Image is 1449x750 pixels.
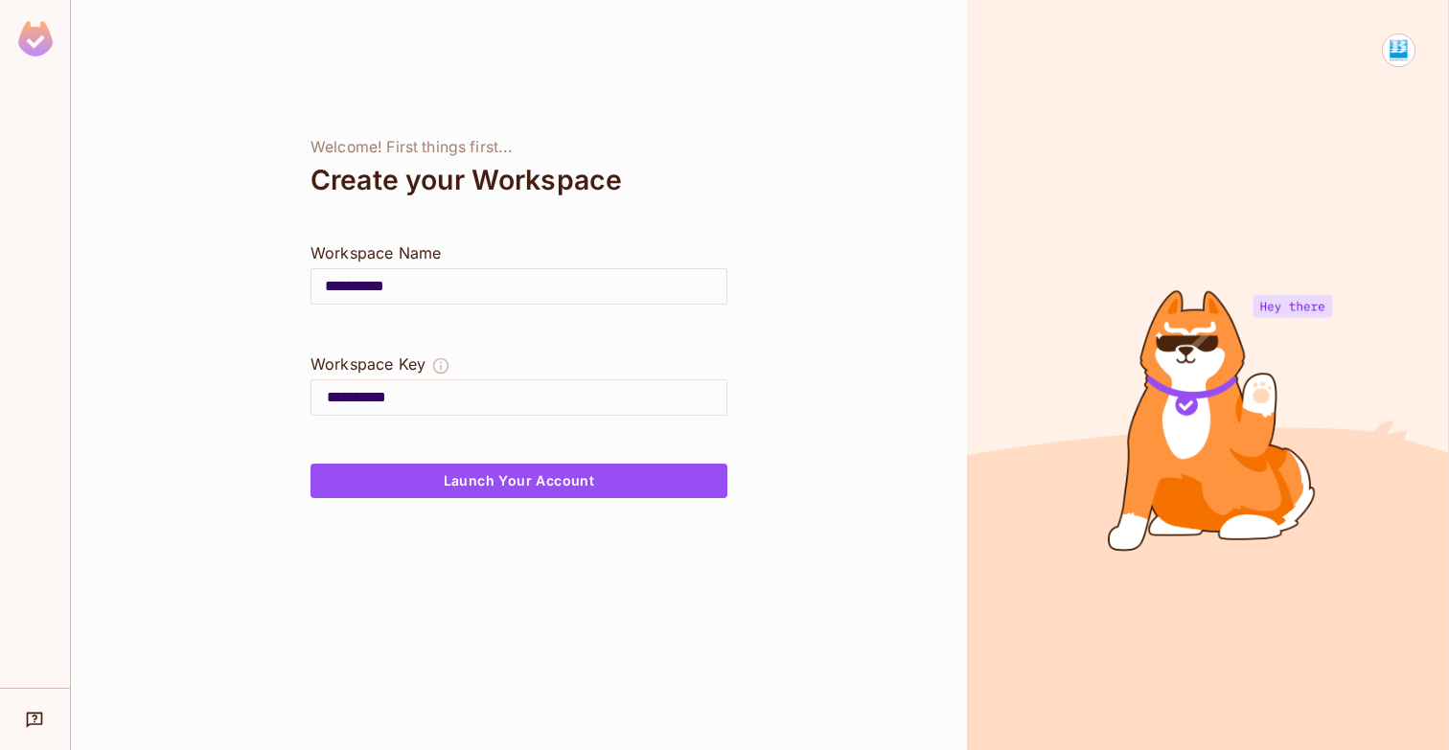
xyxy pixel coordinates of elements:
img: SReyMgAAAABJRU5ErkJggg== [18,21,53,57]
button: Launch Your Account [310,464,727,498]
div: Workspace Key [310,352,425,375]
div: Workspace Name [310,241,727,264]
div: Welcome! First things first... [310,138,727,157]
div: Create your Workspace [310,157,727,203]
button: The Workspace Key is unique, and serves as the identifier of your workspace. [431,352,450,379]
div: Help & Updates [13,700,57,739]
img: Taipei BCT [1383,34,1414,66]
